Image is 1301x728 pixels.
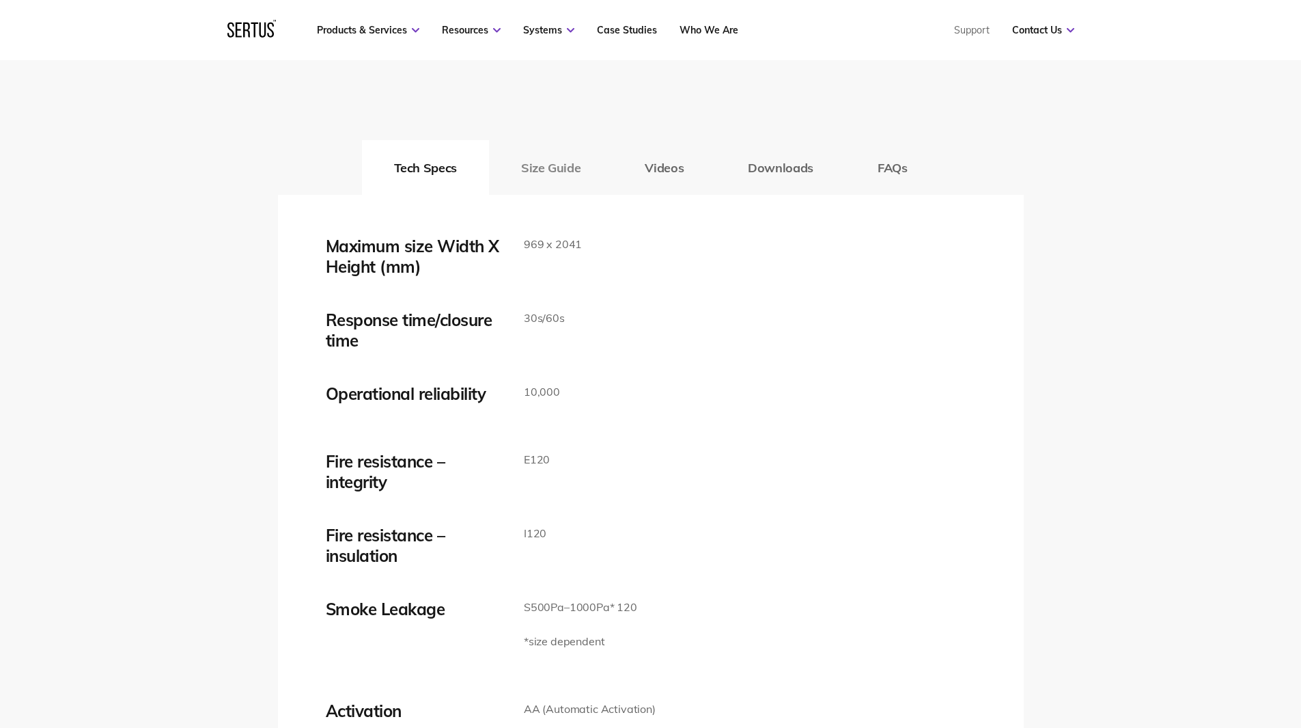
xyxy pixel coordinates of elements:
p: 10,000 [524,383,560,401]
div: Activation [326,701,503,721]
button: Videos [613,140,716,195]
p: S500Pa–1000Pa* 120 [524,599,637,617]
p: 969 x 2041 [524,236,582,254]
div: Maximum size Width X Height (mm) [326,236,503,277]
a: Case Studies [597,24,657,36]
button: FAQs [845,140,940,195]
a: Contact Us [1012,24,1074,36]
p: *size dependent [524,633,637,651]
p: I120 [524,525,546,543]
div: Fire resistance – integrity [326,451,503,492]
a: Products & Services [317,24,419,36]
div: Smoke Leakage [326,599,503,619]
button: Size Guide [489,140,613,195]
div: Response time/closure time [326,310,503,351]
a: Support [954,24,990,36]
div: Fire resistance – insulation [326,525,503,566]
a: Systems [523,24,574,36]
a: Who We Are [680,24,738,36]
p: 30s/60s [524,310,565,327]
p: AA (Automatic Activation) [524,701,656,718]
p: E120 [524,451,550,469]
div: Operational reliability [326,383,503,404]
button: Downloads [716,140,845,195]
iframe: Chat Widget [1055,569,1301,728]
a: Resources [442,24,501,36]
